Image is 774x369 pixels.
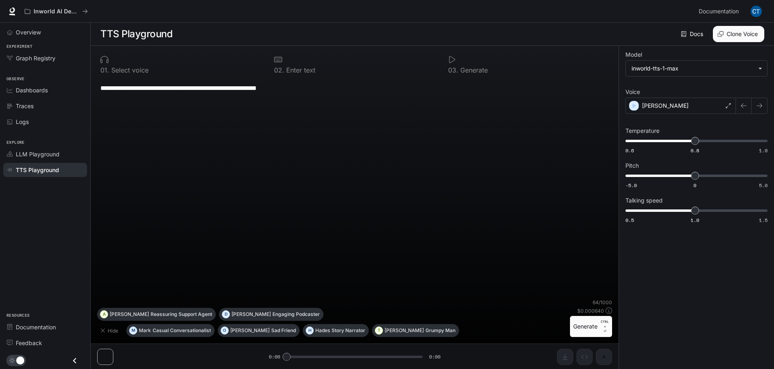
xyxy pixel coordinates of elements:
[601,319,609,329] p: CTRL +
[303,324,369,337] button: HHadesStory Narrator
[425,328,455,333] p: Grumpy Man
[16,117,29,126] span: Logs
[16,54,55,62] span: Graph Registry
[315,328,330,333] p: Hades
[625,52,642,58] p: Model
[691,217,699,224] span: 1.0
[625,147,634,154] span: 0.6
[272,312,320,317] p: Engaging Podcaster
[16,150,60,158] span: LLM Playground
[570,316,612,337] button: GenerateCTRL +⏎
[221,324,228,337] div: O
[153,328,211,333] p: Casual Conversationalist
[626,61,767,76] div: inworld-tts-1-max
[577,307,604,314] p: $ 0.000640
[16,28,41,36] span: Overview
[3,320,87,334] a: Documentation
[448,67,458,73] p: 0 3 .
[625,198,663,203] p: Talking speed
[16,86,48,94] span: Dashboards
[593,299,612,306] p: 64 / 1000
[271,328,296,333] p: Sad Friend
[385,328,424,333] p: [PERSON_NAME]
[284,67,315,73] p: Enter text
[751,6,762,17] img: User avatar
[109,67,149,73] p: Select voice
[3,336,87,350] a: Feedback
[232,312,271,317] p: [PERSON_NAME]
[759,182,768,189] span: 5.0
[691,147,699,154] span: 0.8
[222,308,230,321] div: D
[372,324,459,337] button: T[PERSON_NAME]Grumpy Man
[66,352,84,369] button: Close drawer
[3,83,87,97] a: Dashboards
[759,147,768,154] span: 1.0
[625,89,640,95] p: Voice
[126,324,215,337] button: MMarkCasual Conversationalist
[16,102,34,110] span: Traces
[3,115,87,129] a: Logs
[3,163,87,177] a: TTS Playground
[679,26,706,42] a: Docs
[748,3,764,19] button: User avatar
[713,26,764,42] button: Clone Voice
[332,328,365,333] p: Story Narrator
[3,51,87,65] a: Graph Registry
[632,64,754,73] div: inworld-tts-1-max
[3,147,87,161] a: LLM Playground
[375,324,383,337] div: T
[693,182,696,189] span: 0
[97,324,123,337] button: Hide
[230,328,270,333] p: [PERSON_NAME]
[625,182,637,189] span: -5.0
[759,217,768,224] span: 1.5
[625,163,639,169] p: Pitch
[139,328,151,333] p: Mark
[16,356,24,365] span: Dark mode toggle
[3,99,87,113] a: Traces
[699,6,739,17] span: Documentation
[306,324,313,337] div: H
[151,312,212,317] p: Reassuring Support Agent
[625,217,634,224] span: 0.5
[34,8,79,15] p: Inworld AI Demos
[100,26,172,42] h1: TTS Playground
[3,25,87,39] a: Overview
[274,67,284,73] p: 0 2 .
[218,324,300,337] button: O[PERSON_NAME]Sad Friend
[642,102,689,110] p: [PERSON_NAME]
[110,312,149,317] p: [PERSON_NAME]
[21,3,91,19] button: All workspaces
[601,319,609,334] p: ⏎
[97,308,216,321] button: A[PERSON_NAME]Reassuring Support Agent
[100,308,108,321] div: A
[16,339,42,347] span: Feedback
[458,67,488,73] p: Generate
[130,324,137,337] div: M
[625,128,659,134] p: Temperature
[219,308,323,321] button: D[PERSON_NAME]Engaging Podcaster
[16,166,59,174] span: TTS Playground
[16,323,56,331] span: Documentation
[695,3,745,19] a: Documentation
[100,67,109,73] p: 0 1 .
